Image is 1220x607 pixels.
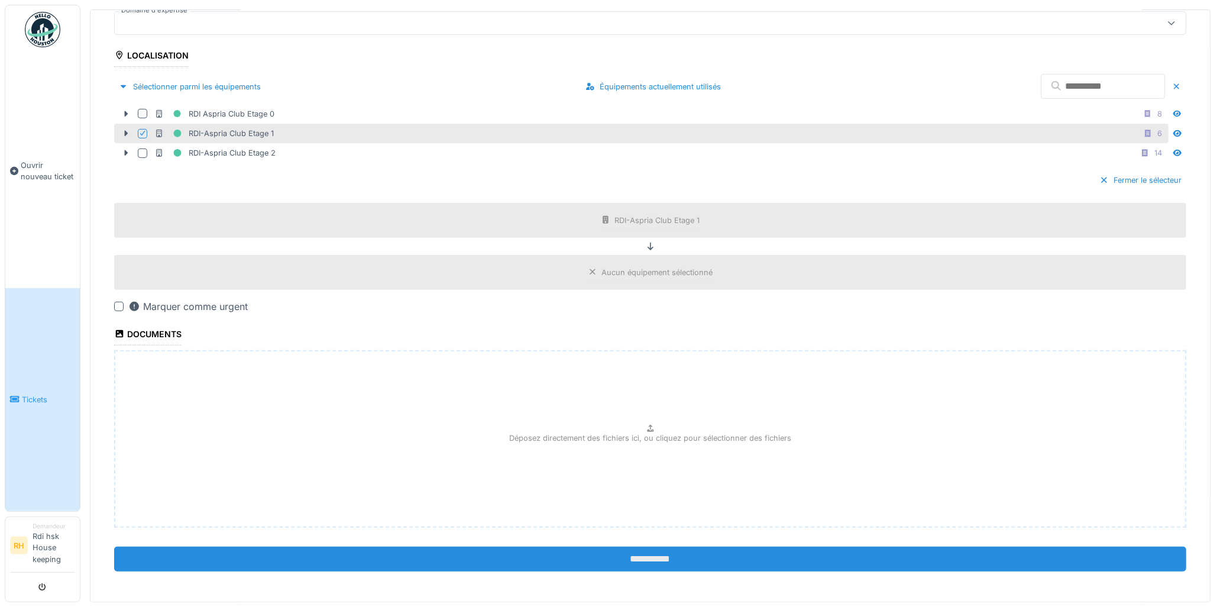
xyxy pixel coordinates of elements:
[33,522,75,531] div: Demandeur
[22,394,75,405] span: Tickets
[25,12,60,47] img: Badge_color-CXgf-gQk.svg
[509,432,791,444] p: Déposez directement des fichiers ici, ou cliquez pour sélectionner des fichiers
[33,522,75,570] li: Rdi hsk House keeping
[1157,108,1162,120] div: 8
[114,47,189,67] div: Localisation
[1095,172,1186,188] div: Fermer le sélecteur
[581,79,726,95] div: Équipements actuellement utilisés
[602,267,713,278] div: Aucun équipement sélectionné
[21,160,75,182] span: Ouvrir nouveau ticket
[615,215,700,226] div: RDI-Aspria Club Etage 1
[1157,128,1162,139] div: 6
[114,79,266,95] div: Sélectionner parmi les équipements
[1154,147,1162,159] div: 14
[154,106,274,121] div: RDI Aspria Club Etage 0
[10,537,28,554] li: RH
[114,325,182,346] div: Documents
[154,126,274,141] div: RDI-Aspria Club Etage 1
[154,146,276,160] div: RDI-Aspria Club Etage 2
[128,299,248,314] div: Marquer comme urgent
[5,54,80,288] a: Ouvrir nouveau ticket
[5,288,80,511] a: Tickets
[119,5,190,15] label: Domaine d'expertise
[10,522,75,573] a: RH DemandeurRdi hsk House keeping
